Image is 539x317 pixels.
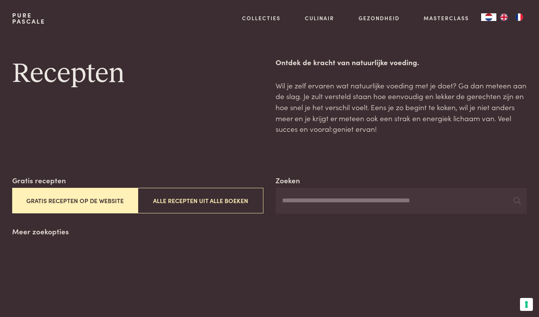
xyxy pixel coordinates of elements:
[496,13,527,21] ul: Language list
[276,175,300,186] label: Zoeken
[359,14,400,22] a: Gezondheid
[305,14,334,22] a: Culinair
[481,13,496,21] a: NL
[424,14,469,22] a: Masterclass
[138,188,263,213] button: Alle recepten uit alle boeken
[12,12,45,24] a: PurePascale
[496,13,512,21] a: EN
[242,14,281,22] a: Collecties
[512,13,527,21] a: FR
[276,57,419,67] strong: Ontdek de kracht van natuurlijke voeding.
[520,298,533,311] button: Uw voorkeuren voor toestemming voor trackingtechnologieën
[481,13,496,21] div: Language
[276,80,527,134] p: Wil je zelf ervaren wat natuurlijke voeding met je doet? Ga dan meteen aan de slag. Je zult verst...
[12,57,263,91] h1: Recepten
[12,175,66,186] label: Gratis recepten
[12,188,138,213] button: Gratis recepten op de website
[481,13,527,21] aside: Language selected: Nederlands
